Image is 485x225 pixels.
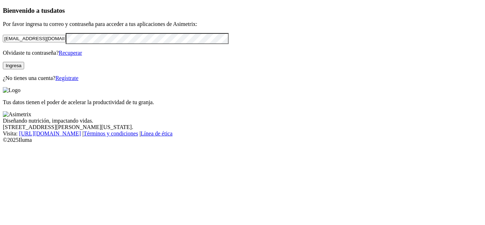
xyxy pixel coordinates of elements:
[3,21,482,27] p: Por favor ingresa tu correo y contraseña para acceder a tus aplicaciones de Asimetrix:
[3,35,66,42] input: Tu correo
[19,130,81,136] a: [URL][DOMAIN_NAME]
[3,62,24,69] button: Ingresa
[3,75,482,81] p: ¿No tienes una cuenta?
[3,118,482,124] div: Diseñando nutrición, impactando vidas.
[3,87,21,93] img: Logo
[141,130,173,136] a: Línea de ética
[59,50,82,56] a: Recuperar
[83,130,138,136] a: Términos y condiciones
[55,75,78,81] a: Regístrate
[50,7,65,14] span: datos
[3,130,482,137] div: Visita : | |
[3,111,31,118] img: Asimetrix
[3,99,482,106] p: Tus datos tienen el poder de acelerar la productividad de tu granja.
[3,50,482,56] p: Olvidaste tu contraseña?
[3,137,482,143] div: © 2025 Iluma
[3,124,482,130] div: [STREET_ADDRESS][PERSON_NAME][US_STATE].
[3,7,482,15] h3: Bienvenido a tus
